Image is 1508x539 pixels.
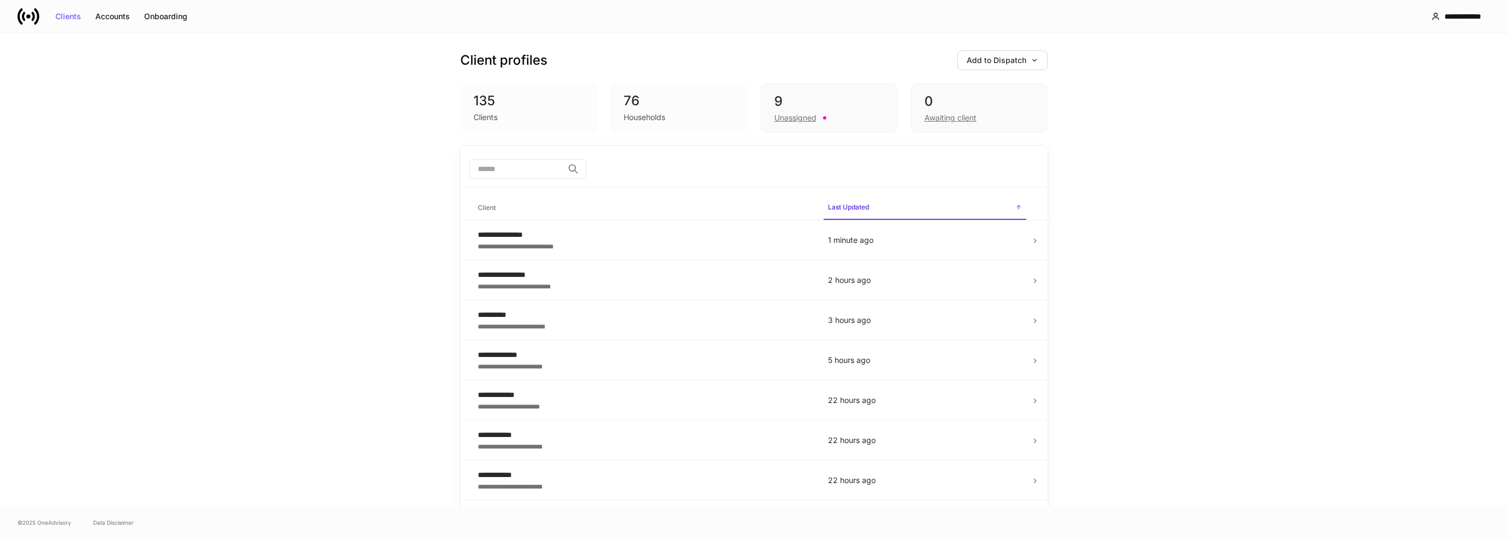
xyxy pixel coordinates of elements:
[911,83,1048,133] div: 0Awaiting client
[774,112,816,123] div: Unassigned
[924,112,976,123] div: Awaiting client
[828,315,1022,326] p: 3 hours ago
[95,13,130,20] div: Accounts
[828,475,1022,486] p: 22 hours ago
[957,50,1048,70] button: Add to Dispatch
[473,112,498,123] div: Clients
[88,8,137,25] button: Accounts
[924,93,1034,110] div: 0
[93,518,134,527] a: Data Disclaimer
[828,355,1022,366] p: 5 hours ago
[828,202,869,212] h6: Last Updated
[137,8,195,25] button: Onboarding
[761,83,898,133] div: 9Unassigned
[774,93,884,110] div: 9
[828,235,1022,246] p: 1 minute ago
[55,13,81,20] div: Clients
[48,8,88,25] button: Clients
[18,518,71,527] span: © 2025 OneAdvisory
[828,435,1022,446] p: 22 hours ago
[144,13,187,20] div: Onboarding
[473,92,584,110] div: 135
[624,112,665,123] div: Households
[624,92,734,110] div: 76
[460,52,547,69] h3: Client profiles
[828,275,1022,286] p: 2 hours ago
[967,56,1038,64] div: Add to Dispatch
[824,196,1026,220] span: Last Updated
[828,395,1022,406] p: 22 hours ago
[478,202,496,213] h6: Client
[473,197,815,219] span: Client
